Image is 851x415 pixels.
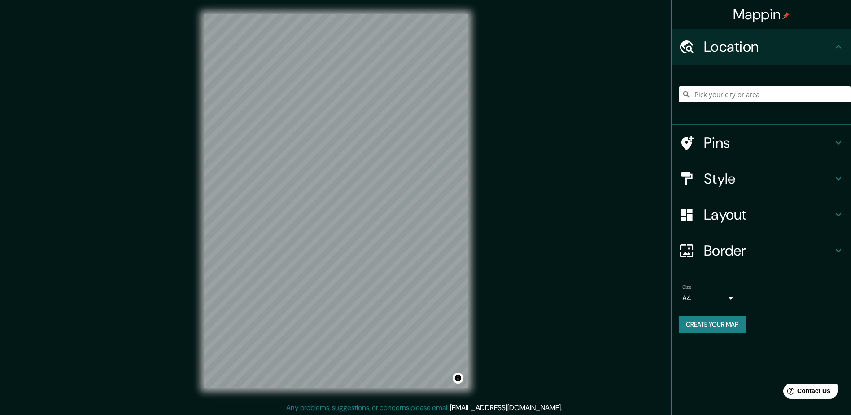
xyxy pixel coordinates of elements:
h4: Mappin [733,5,790,23]
div: . [563,402,565,413]
p: Any problems, suggestions, or concerns please email . [286,402,562,413]
iframe: Help widget launcher [771,380,841,405]
div: Location [672,29,851,65]
button: Create your map [679,316,746,333]
a: [EMAIL_ADDRESS][DOMAIN_NAME] [450,403,561,412]
input: Pick your city or area [679,86,851,102]
h4: Border [704,242,833,260]
h4: Location [704,38,833,56]
button: Toggle attribution [453,373,463,384]
label: Size [682,283,692,291]
div: Style [672,161,851,197]
h4: Style [704,170,833,188]
div: Border [672,233,851,269]
h4: Pins [704,134,833,152]
canvas: Map [204,14,468,388]
div: Pins [672,125,851,161]
img: pin-icon.png [782,12,790,19]
div: Layout [672,197,851,233]
div: A4 [682,291,736,305]
div: . [562,402,563,413]
h4: Layout [704,206,833,224]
